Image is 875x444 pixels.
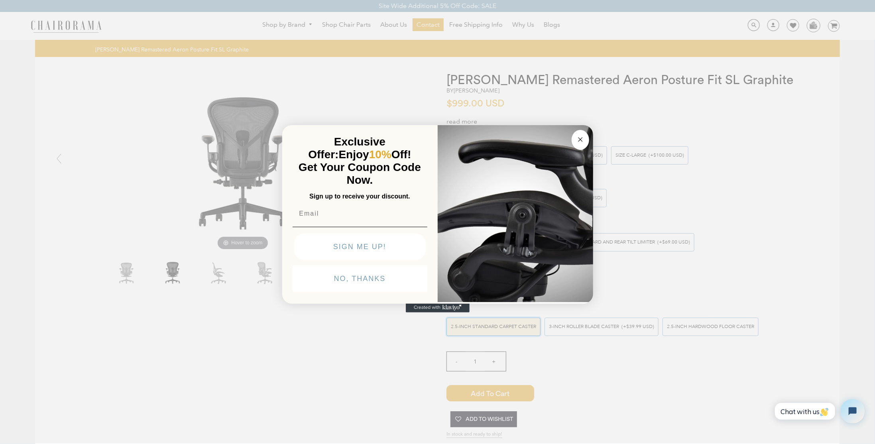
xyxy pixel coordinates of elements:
button: Close dialog [572,130,589,150]
input: Email [293,206,427,222]
span: Get Your Coupon Code Now. [299,161,421,186]
a: Created with Klaviyo - opens in a new tab [406,303,470,312]
button: SIGN ME UP! [294,234,426,260]
span: Enjoy Off! [339,148,411,161]
span: Sign up to receive your discount. [309,193,410,200]
img: 92d77583-a095-41f6-84e7-858462e0427a.jpeg [438,124,593,302]
iframe: Tidio Chat [766,393,871,430]
span: Exclusive Offer: [308,136,385,161]
button: NO, THANKS [293,265,427,292]
span: 10% [369,148,391,161]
